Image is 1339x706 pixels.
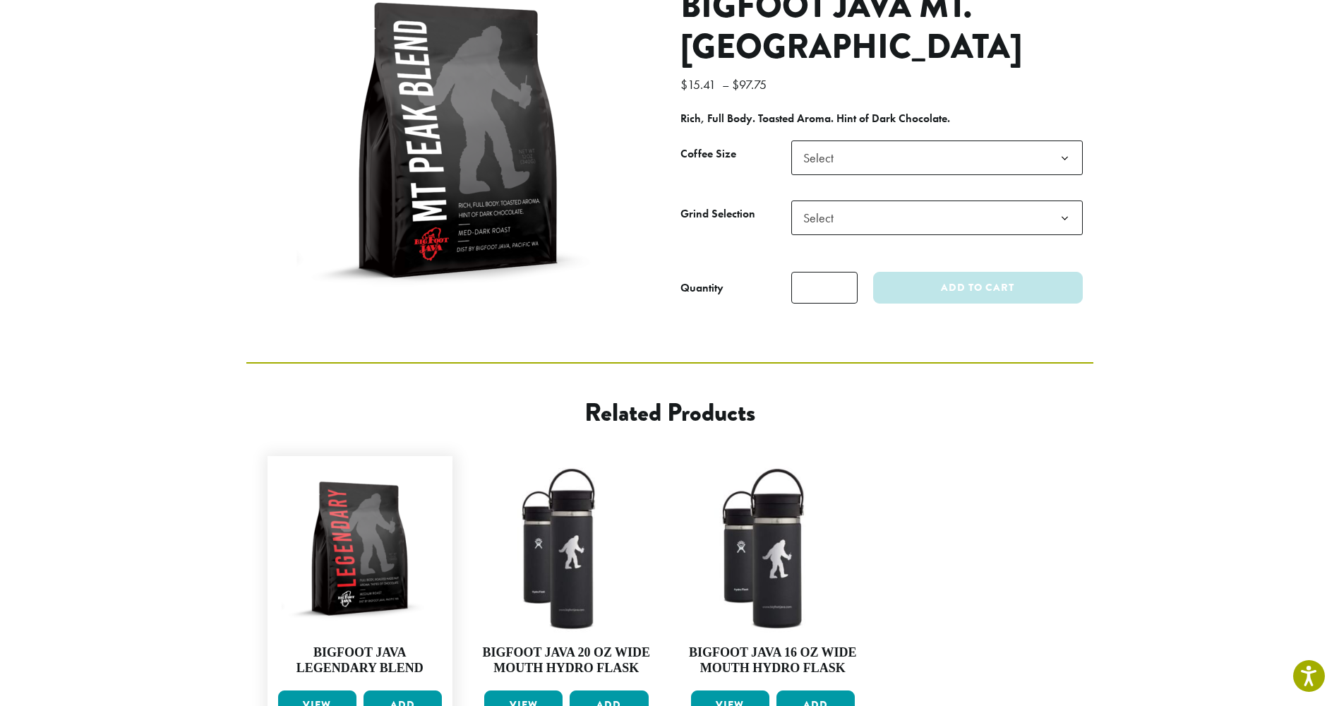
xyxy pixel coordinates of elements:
h2: Related products [360,397,980,428]
img: BFJ_Legendary_12oz-300x300.png [275,463,446,635]
label: Coffee Size [680,144,791,164]
img: LO2867-BFJ-Hydro-Flask-20oz-WM-wFlex-Sip-Lid-Black-300x300.jpg [481,463,652,635]
bdi: 97.75 [732,76,770,92]
div: Quantity [680,280,723,297]
span: $ [732,76,739,92]
img: LO2863-BFJ-Hydro-Flask-16oz-WM-wFlex-Sip-Lid-Black-300x300.jpg [687,463,859,635]
span: – [722,76,729,92]
bdi: 15.41 [680,76,719,92]
span: Select [798,144,848,172]
b: Rich, Full Body. Toasted Aroma. Hint of Dark Chocolate. [680,111,950,126]
label: Grind Selection [680,204,791,225]
a: Bigfoot Java 20 oz Wide Mouth Hydro Flask [481,463,652,685]
span: Select [791,140,1083,175]
span: $ [680,76,687,92]
h4: Bigfoot Java 16 oz Wide Mouth Hydro Flask [687,645,859,676]
input: Product quantity [791,272,858,304]
span: Select [791,201,1083,235]
h4: Bigfoot Java 20 oz Wide Mouth Hydro Flask [481,645,652,676]
span: Select [798,204,848,232]
h4: Bigfoot Java Legendary Blend [275,645,446,676]
a: Bigfoot Java Legendary Blend [275,463,446,685]
button: Add to cart [873,272,1082,304]
a: Bigfoot Java 16 oz Wide Mouth Hydro Flask [687,463,859,685]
